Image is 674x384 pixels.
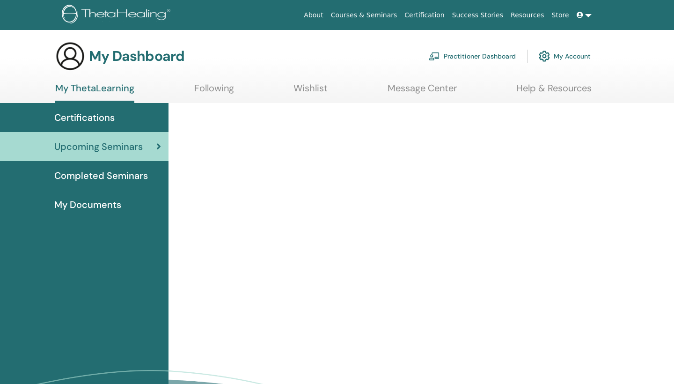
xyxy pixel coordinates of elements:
[54,140,143,154] span: Upcoming Seminars
[55,82,134,103] a: My ThetaLearning
[54,169,148,183] span: Completed Seminars
[388,82,457,101] a: Message Center
[548,7,573,24] a: Store
[429,52,440,60] img: chalkboard-teacher.svg
[54,111,115,125] span: Certifications
[293,82,328,101] a: Wishlist
[54,198,121,212] span: My Documents
[516,82,592,101] a: Help & Resources
[300,7,327,24] a: About
[448,7,507,24] a: Success Stories
[429,46,516,66] a: Practitioner Dashboard
[401,7,448,24] a: Certification
[89,48,184,65] h3: My Dashboard
[327,7,401,24] a: Courses & Seminars
[62,5,174,26] img: logo.png
[507,7,548,24] a: Resources
[194,82,234,101] a: Following
[539,48,550,64] img: cog.svg
[539,46,591,66] a: My Account
[55,41,85,71] img: generic-user-icon.jpg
